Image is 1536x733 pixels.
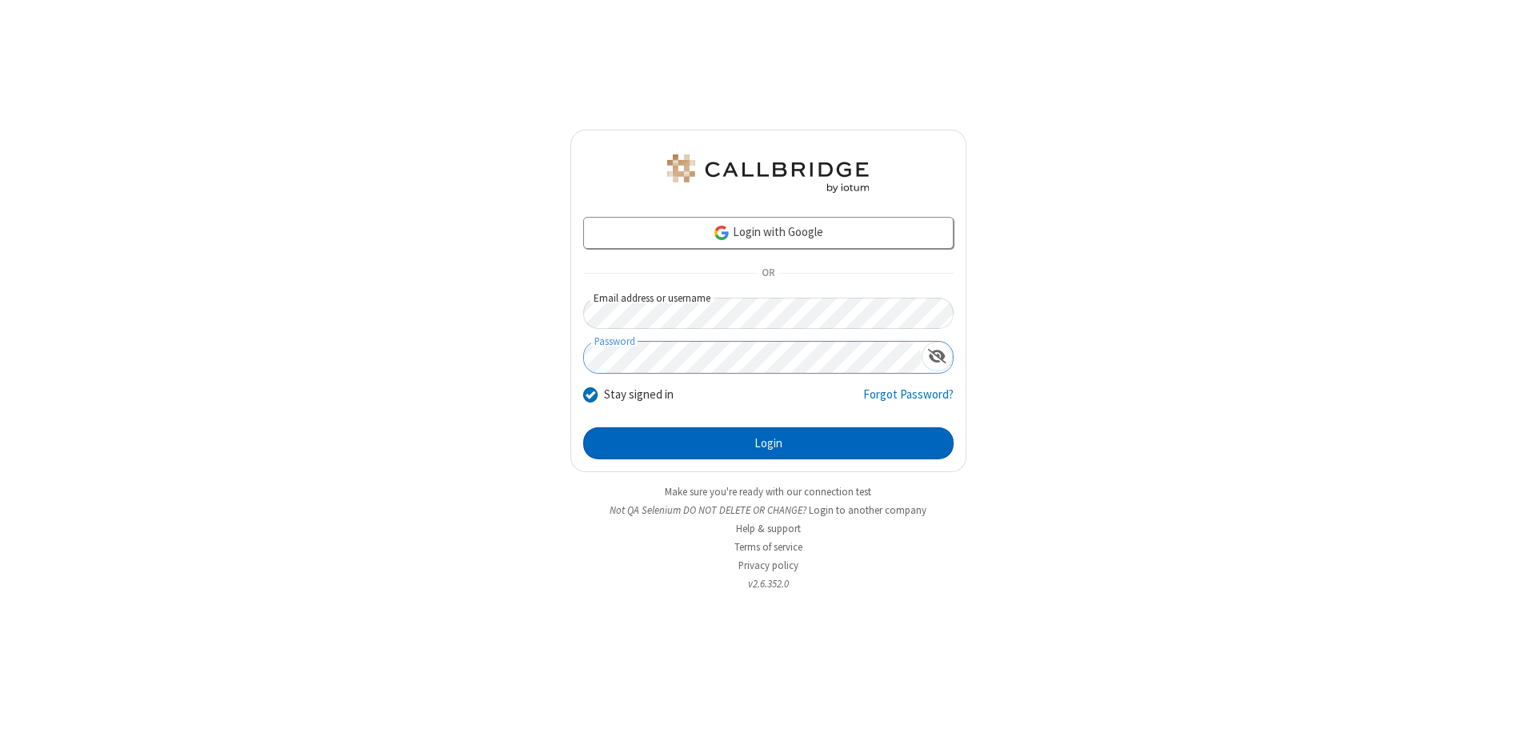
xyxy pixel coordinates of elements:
li: v2.6.352.0 [570,576,966,591]
button: Login [583,427,954,459]
div: Show password [922,342,953,371]
a: Terms of service [734,540,802,554]
img: QA Selenium DO NOT DELETE OR CHANGE [664,154,872,193]
a: Make sure you're ready with our connection test [665,485,871,499]
input: Password [584,342,922,373]
a: Privacy policy [738,559,798,572]
span: OR [755,262,781,285]
li: Not QA Selenium DO NOT DELETE OR CHANGE? [570,503,966,518]
input: Email address or username [583,298,954,329]
label: Stay signed in [604,386,674,404]
a: Forgot Password? [863,386,954,416]
a: Help & support [736,522,801,535]
a: Login with Google [583,217,954,249]
button: Login to another company [809,503,926,518]
img: google-icon.png [713,224,730,242]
